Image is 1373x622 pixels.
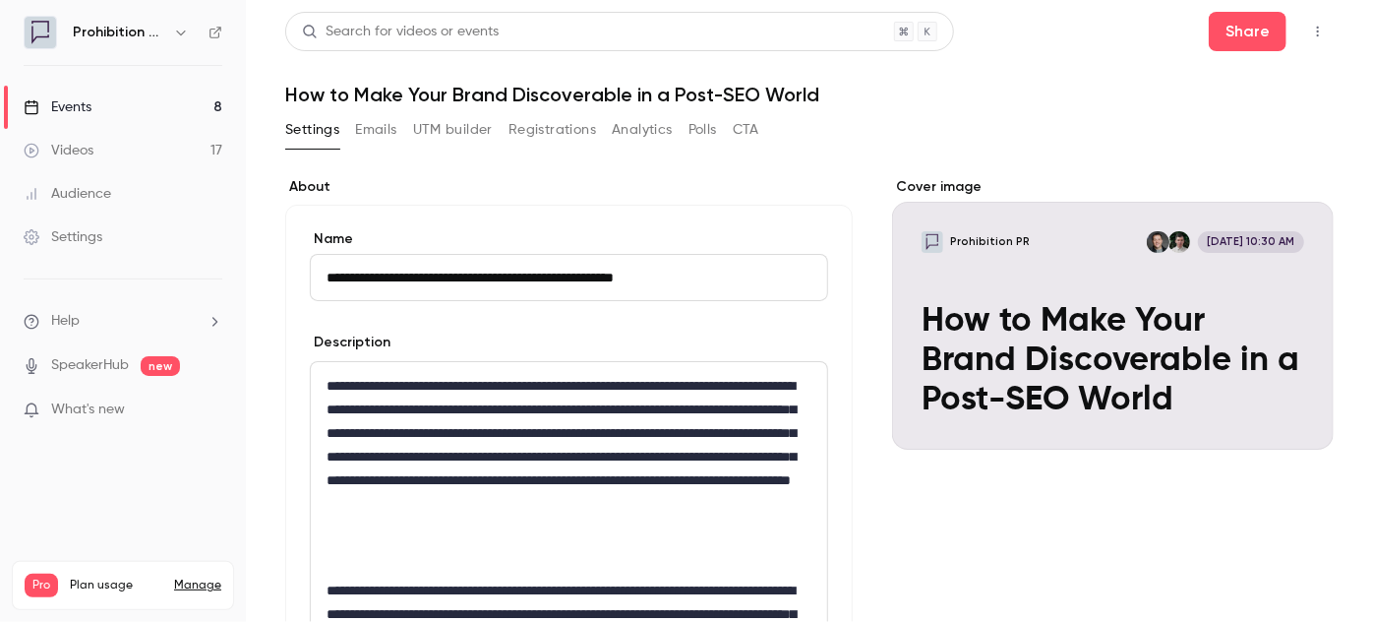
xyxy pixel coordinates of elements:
a: Manage [174,578,221,593]
span: What's new [51,400,125,420]
label: Cover image [892,177,1334,197]
button: Share [1209,12,1286,51]
h1: How to Make Your Brand Discoverable in a Post-SEO World [285,83,1334,106]
span: Pro [25,574,58,597]
button: Registrations [508,114,596,146]
div: Videos [24,141,93,160]
span: new [141,356,180,376]
h6: Prohibition PR [73,23,165,42]
label: About [285,177,853,197]
button: Analytics [612,114,673,146]
img: Prohibition PR [25,17,56,48]
span: Help [51,311,80,332]
button: CTA [733,114,759,146]
iframe: Noticeable Trigger [199,402,222,419]
div: Events [24,97,91,117]
li: help-dropdown-opener [24,311,222,332]
section: Cover image [892,177,1334,450]
button: Polls [688,114,717,146]
div: Search for videos or events [302,22,499,42]
span: Plan usage [70,578,162,593]
div: Audience [24,184,111,204]
button: UTM builder [413,114,493,146]
a: SpeakerHub [51,355,129,376]
label: Description [310,333,390,352]
div: Settings [24,227,102,247]
label: Name [310,229,828,249]
button: Settings [285,114,339,146]
button: Emails [355,114,396,146]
